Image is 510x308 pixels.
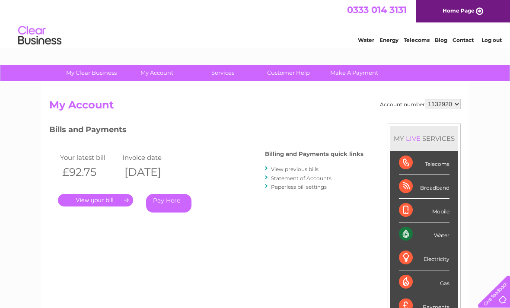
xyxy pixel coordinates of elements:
a: My Clear Business [56,65,127,81]
a: Paperless bill settings [271,184,327,190]
div: MY SERVICES [390,126,458,151]
h3: Bills and Payments [49,124,363,139]
a: Services [187,65,258,81]
a: Make A Payment [319,65,390,81]
a: Pay Here [146,194,191,213]
a: . [58,194,133,206]
div: Telecoms [399,151,449,175]
div: LIVE [404,134,422,143]
div: Account number [380,99,461,109]
img: logo.png [18,22,62,49]
a: 0333 014 3131 [347,4,407,15]
a: Statement of Accounts [271,175,331,181]
div: Water [399,222,449,246]
a: Energy [379,37,398,43]
th: £92.75 [58,163,120,181]
a: Water [358,37,374,43]
a: Contact [453,37,474,43]
a: My Account [121,65,193,81]
a: Customer Help [253,65,324,81]
div: Mobile [399,199,449,222]
div: Gas [399,270,449,294]
a: Blog [435,37,447,43]
th: [DATE] [120,163,182,181]
a: Telecoms [404,37,430,43]
div: Clear Business is a trading name of Verastar Limited (registered in [GEOGRAPHIC_DATA] No. 3667643... [51,5,460,42]
div: Electricity [399,246,449,270]
h4: Billing and Payments quick links [265,151,363,157]
h2: My Account [49,99,461,115]
td: Invoice date [120,152,182,163]
a: Log out [481,37,502,43]
td: Your latest bill [58,152,120,163]
a: View previous bills [271,166,319,172]
div: Broadband [399,175,449,199]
